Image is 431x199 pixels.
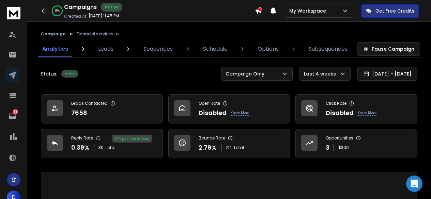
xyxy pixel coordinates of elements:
p: Know More [358,110,376,116]
p: Analytics [42,45,68,53]
a: Click RateDisabledKnow More [295,94,417,123]
div: Active [101,3,122,12]
button: [DATE] - [DATE] [357,67,417,81]
a: Subsequences [305,41,352,57]
span: Total [233,145,244,150]
p: Campaign Only [226,70,267,77]
p: Schedule [203,45,228,53]
p: Reply Rate [71,135,93,141]
p: 36 [13,109,18,115]
a: Opportunities3$300 [295,129,417,158]
div: Open Intercom Messenger [406,176,422,192]
div: Active [61,70,78,78]
p: Subsequences [309,45,348,53]
p: 99 % [55,9,60,13]
p: Options [258,45,279,53]
p: Click Rate [326,101,347,106]
p: Open Rate [199,101,220,106]
p: Know More [231,110,249,116]
h1: Campaigns [64,3,97,11]
p: My Workspace [289,7,329,14]
p: Opportunities [326,135,353,141]
div: 10 % positive replies [112,135,152,143]
button: Get Free Credits [361,4,419,18]
a: Options [253,41,283,57]
a: Bounce Rate2.79%214Total [168,129,290,158]
p: Leads [98,45,113,53]
p: Disabled [326,108,354,118]
p: 0.39 % [71,143,90,152]
a: Schedule [199,41,232,57]
p: Leads Contacted [71,101,108,106]
p: 2.79 % [199,143,217,152]
a: Open RateDisabledKnow More [168,94,290,123]
p: Last 4 weeks [304,70,339,77]
button: Campaign [41,31,66,37]
p: Bounce Rate [199,135,225,141]
p: Sequences [143,45,173,53]
p: Status: [41,70,57,77]
p: Get Free Credits [375,7,414,14]
img: logo [7,7,20,19]
span: 30 [98,145,104,150]
p: Financial services us [77,31,120,37]
a: Analytics [38,41,72,57]
p: $ 300 [338,145,349,150]
p: Created At: [64,14,87,19]
a: 36 [6,109,19,123]
a: Sequences [139,41,177,57]
a: Leads [94,41,118,57]
span: Total [105,145,116,150]
p: Disabled [199,108,227,118]
button: Pause Campaign [357,42,420,56]
span: 214 [226,145,232,150]
p: [DATE] 11:45 PM [89,13,119,19]
p: 7658 [71,108,87,118]
a: Leads Contacted7658 [41,94,163,123]
a: Reply Rate0.39%30Total10% positive replies [41,129,163,158]
p: 3 [326,143,329,152]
